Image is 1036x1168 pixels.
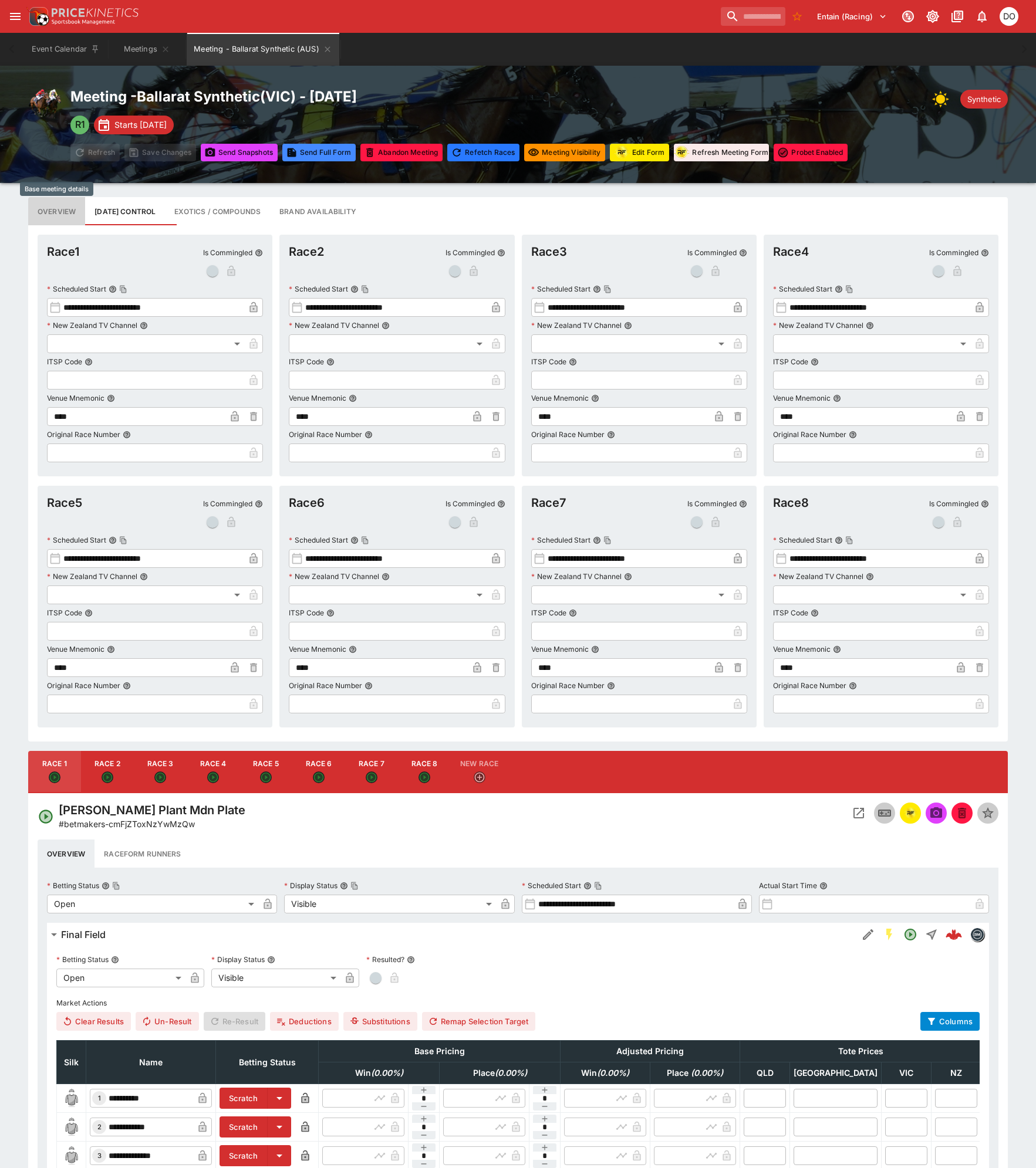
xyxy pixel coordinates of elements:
[835,285,843,293] button: Scheduled StartCopy To Clipboard
[201,144,278,161] button: Send Snapshots
[134,751,187,793] button: Race 3
[136,1012,198,1031] button: Un-Result
[531,357,566,367] p: ITSP Code
[165,197,270,225] button: View and edit meeting dividends and compounds.
[811,358,819,366] button: ITSP Code
[810,7,894,26] button: Select Tenant
[207,771,219,783] svg: Open
[26,5,49,28] img: PriceKinetics Logo
[759,881,817,891] p: Actual Start Time
[361,285,369,293] button: Copy To Clipboard
[882,1062,932,1084] th: VIC
[858,924,879,945] button: Edit Detail
[531,393,589,403] p: Venue Mnemonic
[289,681,362,690] p: Original Race Number
[56,1012,131,1031] button: Clear Results
[920,1012,980,1031] button: Columns
[123,682,131,690] button: Original Race Number
[607,682,615,690] button: Original Race Number
[497,500,505,508] button: Is Commingled
[650,1062,740,1084] th: Place
[531,495,691,510] h4: Race 7
[47,608,82,618] p: ITSP Code
[56,969,185,987] div: Open
[970,927,984,942] div: betmakers
[740,1041,981,1062] th: Tote Prices
[849,431,857,439] button: Original Race Number
[773,320,863,330] p: New Zealand TV Channel
[773,608,808,618] p: ITSP Code
[107,394,115,402] button: Venue Mnemonic
[289,571,379,581] p: New Zealand TV Channel
[326,609,335,617] button: ITSP Code
[49,771,60,783] svg: Open
[95,1123,104,1131] span: 2
[47,393,104,403] p: Venue Mnemonic
[591,394,599,402] button: Venue Mnemonic
[220,1088,268,1109] button: Scratch
[773,644,831,654] p: Venue Mnemonic
[773,284,832,294] p: Scheduled Start
[5,6,26,27] button: open drawer
[673,144,690,161] div: racingform
[929,499,978,509] p: Is Commingled
[942,923,966,946] a: e1b2e719-e235-4097-bb02-24c38b1f6acf
[86,1041,216,1084] th: Name
[289,495,449,510] h4: Race 6
[932,87,956,111] img: sun.png
[613,144,630,161] div: racingform
[95,839,190,868] button: Raceform Runners
[289,535,348,545] p: Scheduled Start
[879,924,900,945] button: SGM Enabled
[971,928,984,941] img: betmakers
[531,571,622,581] p: New Zealand TV Channel
[289,608,324,618] p: ITSP Code
[946,926,962,943] img: logo-cerberus--red.svg
[47,535,106,545] p: Scheduled Start
[382,573,390,581] button: New Zealand TV Channel
[203,499,252,509] p: Is Commingled
[583,882,592,890] button: Scheduled StartCopy To Clipboard
[47,895,258,913] div: Open
[947,6,968,27] button: Documentation
[350,285,359,293] button: Scheduled StartCopy To Clipboard
[28,87,61,120] img: horse_racing.png
[289,357,324,367] p: ITSP Code
[289,644,346,654] p: Venue Mnemonic
[260,771,272,783] svg: Open
[593,285,601,293] button: Scheduled StartCopy To Clipboard
[61,929,106,941] h6: Final Field
[495,1068,527,1078] em: ( 0.00 %)
[107,645,115,654] button: Venue Mnemonic
[270,1012,339,1031] button: Deductions
[922,6,943,27] button: Toggle light/dark mode
[591,645,599,654] button: Venue Mnemonic
[47,881,99,891] p: Betting Status
[903,806,917,820] div: racingform
[350,536,359,544] button: Scheduled StartCopy To Clipboard
[960,94,1008,106] span: Synthetic
[691,1068,723,1078] em: ( 0.00 %)
[81,751,134,793] button: Race 2
[773,571,863,581] p: New Zealand TV Channel
[773,495,933,510] h4: Race 8
[561,1062,650,1084] th: Win
[119,536,127,544] button: Copy To Clipboard
[674,144,769,161] button: Refresh Meeting Form
[610,144,669,161] button: Update RacingForm for all races in this meeting
[977,803,998,824] button: Set Featured Event
[350,882,359,890] button: Copy To Clipboard
[897,6,919,27] button: Connected to PK
[56,954,109,964] p: Betting Status
[419,771,430,783] svg: Open
[835,536,843,544] button: Scheduled StartCopy To Clipboard
[996,4,1022,29] button: Daniel Olerenshaw
[360,144,443,161] button: Mark all events in meeting as closed and abandoned.
[921,924,942,945] button: Straight
[96,1094,103,1102] span: 1
[255,249,263,257] button: Is Commingled
[56,994,980,1012] label: Market Actions
[47,495,207,510] h4: Race 5
[38,808,54,825] svg: Open
[102,882,110,890] button: Betting StatusCopy To Clipboard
